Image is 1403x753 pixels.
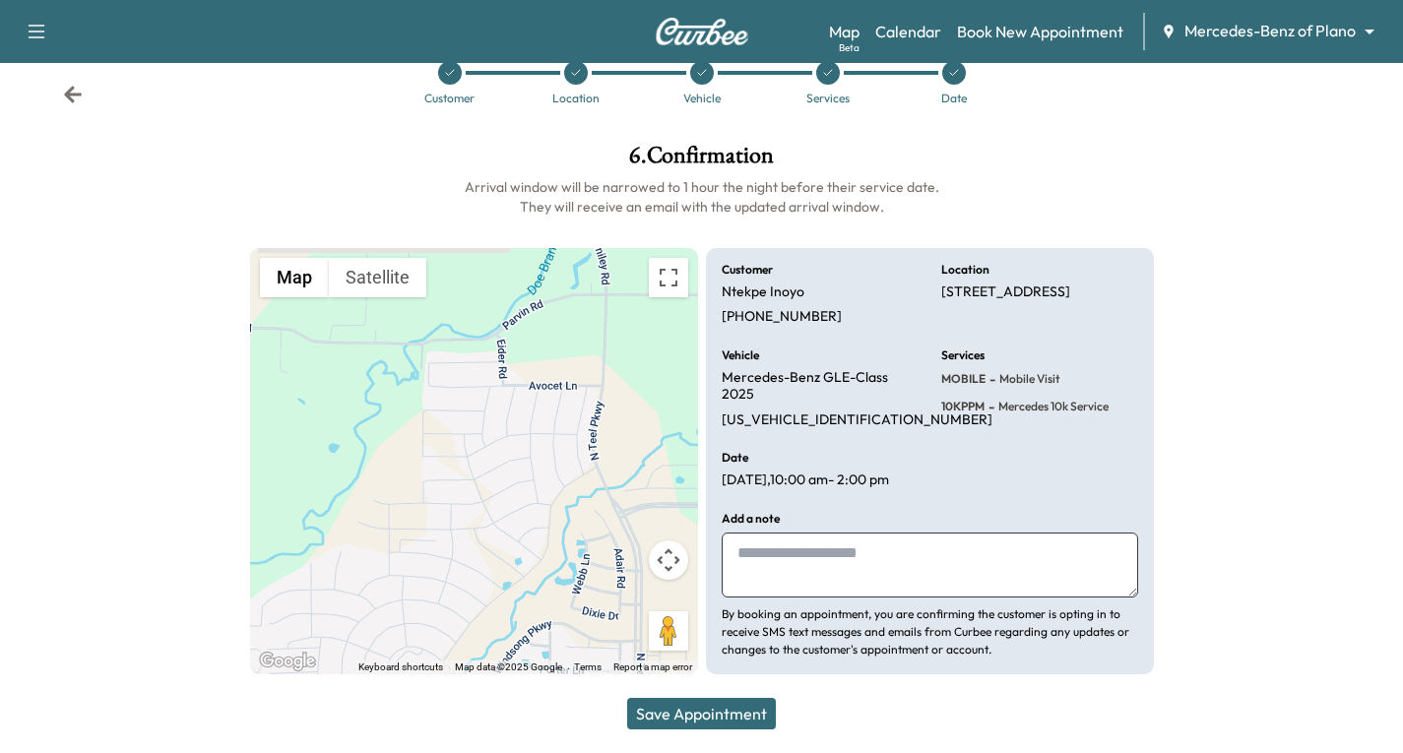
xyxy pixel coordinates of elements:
[255,649,320,674] a: Open this area in Google Maps (opens a new window)
[722,513,780,525] h6: Add a note
[649,611,688,651] button: Drag Pegman onto the map to open Street View
[941,349,985,361] h6: Services
[941,371,986,387] span: MOBILE
[722,605,1138,659] p: By booking an appointment, you are confirming the customer is opting in to receive SMS text messa...
[985,397,994,416] span: -
[627,698,776,729] button: Save Appointment
[957,20,1123,43] a: Book New Appointment
[722,349,759,361] h6: Vehicle
[994,399,1109,414] span: Mercedes 10k Service
[941,264,989,276] h6: Location
[552,93,600,104] div: Location
[722,264,773,276] h6: Customer
[649,258,688,297] button: Toggle fullscreen view
[649,540,688,580] button: Map camera controls
[655,18,749,45] img: Curbee Logo
[1184,20,1356,42] span: Mercedes-Benz of Plano
[829,20,860,43] a: MapBeta
[424,93,475,104] div: Customer
[455,661,562,672] span: Map data ©2025 Google
[722,411,992,429] p: [US_VEHICLE_IDENTIFICATION_NUMBER]
[574,661,602,672] a: Terms (opens in new tab)
[722,471,889,489] p: [DATE] , 10:00 am - 2:00 pm
[995,371,1060,387] span: Mobile Visit
[986,369,995,389] span: -
[358,660,443,674] button: Keyboard shortcuts
[941,93,967,104] div: Date
[683,93,721,104] div: Vehicle
[250,177,1154,217] h6: Arrival window will be narrowed to 1 hour the night before their service date. They will receive ...
[722,369,919,404] p: Mercedes-Benz GLE-Class 2025
[839,40,860,55] div: Beta
[260,258,329,297] button: Show street map
[722,283,804,301] p: Ntekpe Inoyo
[255,649,320,674] img: Google
[941,283,1070,301] p: [STREET_ADDRESS]
[722,308,842,326] p: [PHONE_NUMBER]
[613,661,692,672] a: Report a map error
[875,20,941,43] a: Calendar
[941,399,985,414] span: 10KPPM
[329,258,426,297] button: Show satellite imagery
[63,85,83,104] div: Back
[250,144,1154,177] h1: 6 . Confirmation
[806,93,850,104] div: Services
[722,452,748,464] h6: Date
